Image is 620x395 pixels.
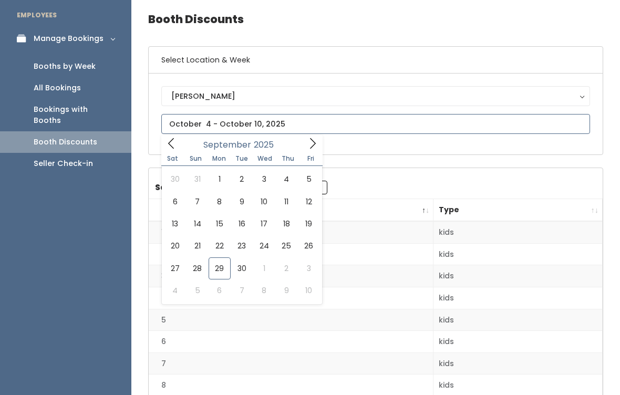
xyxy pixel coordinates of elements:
span: August 30, 2025 [164,168,186,190]
td: kids [433,287,603,309]
span: September 13, 2025 [164,213,186,235]
span: September 28, 2025 [186,257,208,279]
span: October 2, 2025 [275,257,297,279]
td: 6 [149,331,433,353]
span: October 6, 2025 [209,279,231,302]
td: 1 [149,221,433,243]
span: September 8, 2025 [209,191,231,213]
td: 3 [149,265,433,287]
span: September 15, 2025 [209,213,231,235]
span: Tue [230,155,253,162]
span: September 7, 2025 [186,191,208,213]
div: Booth Discounts [34,137,97,148]
span: September 27, 2025 [164,257,186,279]
td: kids [433,352,603,375]
div: [PERSON_NAME] [171,90,580,102]
span: September 26, 2025 [297,235,319,257]
label: Search: [155,181,327,194]
div: Booths by Week [34,61,96,72]
span: Sun [184,155,208,162]
span: Fri [299,155,323,162]
span: September 17, 2025 [253,213,275,235]
span: September 29, 2025 [209,257,231,279]
div: All Bookings [34,82,81,93]
input: October 4 - October 10, 2025 [161,114,590,134]
td: 4 [149,287,433,309]
td: 5 [149,309,433,331]
span: October 4, 2025 [164,279,186,302]
span: October 1, 2025 [253,257,275,279]
span: October 9, 2025 [275,279,297,302]
span: September 22, 2025 [209,235,231,257]
span: August 31, 2025 [186,168,208,190]
span: September 4, 2025 [275,168,297,190]
button: [PERSON_NAME] [161,86,590,106]
span: October 8, 2025 [253,279,275,302]
th: Type: activate to sort column ascending [433,199,603,222]
td: kids [433,331,603,353]
span: October 10, 2025 [297,279,319,302]
th: Booth Number: activate to sort column descending [149,199,433,222]
span: September 1, 2025 [209,168,231,190]
span: Sat [161,155,184,162]
td: 7 [149,352,433,375]
span: September 10, 2025 [253,191,275,213]
span: Mon [208,155,231,162]
span: September 12, 2025 [297,191,319,213]
span: September 23, 2025 [231,235,253,257]
span: September 21, 2025 [186,235,208,257]
div: Manage Bookings [34,33,104,44]
td: kids [433,243,603,265]
span: September 30, 2025 [231,257,253,279]
span: September 11, 2025 [275,191,297,213]
td: kids [433,221,603,243]
div: Bookings with Booths [34,104,115,126]
td: kids [433,265,603,287]
span: September 25, 2025 [275,235,297,257]
input: Year [251,138,283,151]
span: September 6, 2025 [164,191,186,213]
span: September 9, 2025 [231,191,253,213]
span: September 24, 2025 [253,235,275,257]
h6: Select Location & Week [149,47,603,74]
span: September 20, 2025 [164,235,186,257]
span: September 14, 2025 [186,213,208,235]
span: October 7, 2025 [231,279,253,302]
div: Seller Check-in [34,158,93,169]
span: October 5, 2025 [186,279,208,302]
span: September 2, 2025 [231,168,253,190]
td: kids [433,309,603,331]
span: September 19, 2025 [297,213,319,235]
span: September 18, 2025 [275,213,297,235]
h4: Booth Discounts [148,5,603,34]
span: September 5, 2025 [297,168,319,190]
span: October 3, 2025 [297,257,319,279]
span: September 3, 2025 [253,168,275,190]
span: Thu [276,155,299,162]
span: September 16, 2025 [231,213,253,235]
td: 2 [149,243,433,265]
span: Wed [253,155,276,162]
span: September [203,141,251,149]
